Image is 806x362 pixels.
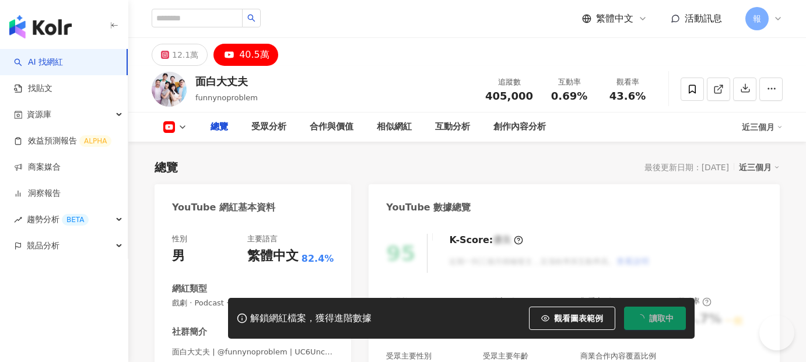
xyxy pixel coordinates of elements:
span: 0.69% [551,90,587,102]
a: 找貼文 [14,83,52,94]
div: 近三個月 [742,118,783,136]
div: 男 [172,247,185,265]
div: 12.1萬 [172,47,198,63]
span: 報 [753,12,761,25]
span: 43.6% [609,90,646,102]
button: 讀取中 [624,307,686,330]
span: 觀看圖表範例 [554,314,603,323]
div: 面白大丈夫 [195,74,258,89]
span: 面白大丈夫 | @funnynoproblem | UC6Unc9BmBvkWI_YPjGUyoIw [172,347,334,357]
a: 效益預測報告ALPHA [14,135,111,147]
div: 觀看率 [605,76,650,88]
div: 網紅類型 [172,283,207,295]
span: 405,000 [485,90,533,102]
span: 活動訊息 [685,13,722,24]
div: 漲粉率 [677,296,712,307]
div: 追蹤數 [485,76,533,88]
div: 合作與價值 [310,120,353,134]
div: 40.5萬 [239,47,269,63]
div: 互動率 [483,296,517,307]
div: 相似網紅 [377,120,412,134]
div: 互動率 [547,76,591,88]
a: 商案媒合 [14,161,61,173]
div: K-Score : [449,234,523,247]
button: 12.1萬 [152,44,208,66]
div: 受眾分析 [251,120,286,134]
div: 主要語言 [247,234,278,244]
span: 繁體中文 [596,12,633,25]
div: 觀看率 [580,296,615,307]
div: YouTube 網紅基本資料 [172,201,275,214]
div: 商業合作內容覆蓋比例 [580,351,656,361]
span: loading [636,314,644,322]
div: 總覽 [155,159,178,175]
div: 性別 [172,234,187,244]
div: 繁體中文 [247,247,299,265]
div: 受眾主要年齡 [483,351,528,361]
div: 互動分析 [435,120,470,134]
a: 洞察報告 [14,188,61,199]
span: rise [14,216,22,224]
button: 觀看圖表範例 [529,307,615,330]
div: 最後更新日期：[DATE] [644,163,729,172]
span: 資源庫 [27,101,51,128]
div: 解鎖網紅檔案，獲得進階數據 [250,312,372,325]
span: 讀取中 [649,314,674,323]
span: 趨勢分析 [27,206,89,233]
span: search [247,14,255,22]
img: KOL Avatar [152,72,187,107]
div: 創作內容分析 [493,120,546,134]
div: 追蹤數 [386,296,409,307]
button: 40.5萬 [213,44,278,66]
div: 受眾主要性別 [386,351,432,361]
div: BETA [62,214,89,226]
a: searchAI 找網紅 [14,57,63,68]
div: 近三個月 [739,160,780,175]
span: 競品分析 [27,233,59,259]
img: logo [9,15,72,38]
div: 總覽 [211,120,228,134]
span: funnynoproblem [195,93,258,102]
div: YouTube 數據總覽 [386,201,471,214]
span: 82.4% [302,252,334,265]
